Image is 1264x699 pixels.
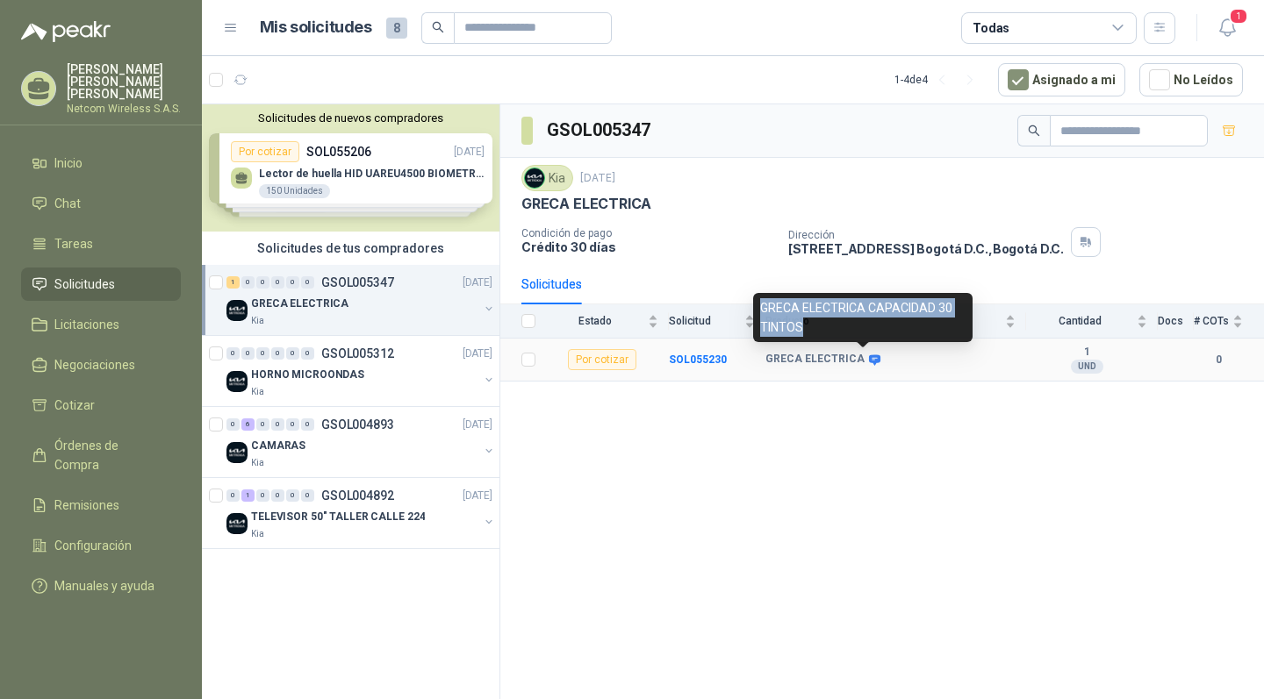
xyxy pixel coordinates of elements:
[669,353,727,366] b: SOL055230
[251,314,264,328] p: Kia
[568,349,636,370] div: Por cotizar
[765,353,865,367] b: GRECA ELECTRICA
[286,347,299,360] div: 0
[463,417,492,433] p: [DATE]
[753,293,973,342] div: GRECA ELECTRICA CAPACIDAD 30 TINTOS
[54,355,135,374] span: Negociaciones
[271,276,284,289] div: 0
[321,347,394,360] p: GSOL005312
[251,296,348,312] p: GRECA ELECTRICA
[463,488,492,504] p: [DATE]
[226,442,248,463] img: Company Logo
[54,496,119,515] span: Remisiones
[1158,304,1194,339] th: Docs
[1028,125,1040,137] span: search
[226,343,496,399] a: 0 0 0 0 0 0 GSOL005312[DATE] Company LogoHORNO MICROONDASKia
[521,165,573,191] div: Kia
[54,396,95,415] span: Cotizar
[463,275,492,291] p: [DATE]
[256,418,269,431] div: 0
[286,276,299,289] div: 0
[54,436,164,474] span: Órdenes de Compra
[580,170,615,187] p: [DATE]
[386,18,407,39] span: 8
[226,418,240,431] div: 0
[788,241,1064,256] p: [STREET_ADDRESS] Bogotá D.C. , Bogotá D.C.
[547,117,653,144] h3: GSOL005347
[54,315,119,334] span: Licitaciones
[251,456,264,470] p: Kia
[67,103,181,114] p: Netcom Wireless S.A.S.
[21,267,181,301] a: Solicitudes
[973,18,1009,38] div: Todas
[1071,360,1103,374] div: UND
[271,347,284,360] div: 0
[226,489,240,502] div: 0
[1026,315,1133,327] span: Cantidad
[286,489,299,502] div: 0
[21,569,181,603] a: Manuales y ayuda
[21,529,181,562] a: Configuración
[546,304,669,339] th: Estado
[998,63,1125,96] button: Asignado a mi
[21,348,181,382] a: Negociaciones
[226,276,240,289] div: 1
[21,389,181,422] a: Cotizar
[241,418,255,431] div: 6
[209,111,492,125] button: Solicitudes de nuevos compradores
[1194,352,1243,368] b: 0
[286,418,299,431] div: 0
[21,187,181,220] a: Chat
[521,275,582,294] div: Solicitudes
[788,229,1064,241] p: Dirección
[301,276,314,289] div: 0
[54,576,154,596] span: Manuales y ayuda
[894,66,984,94] div: 1 - 4 de 4
[669,315,741,327] span: Solicitud
[21,21,111,42] img: Logo peakr
[226,414,496,470] a: 0 6 0 0 0 0 GSOL004893[DATE] Company LogoCAMARASKia
[321,489,394,502] p: GSOL004892
[1229,8,1248,25] span: 1
[202,232,499,265] div: Solicitudes de tus compradores
[321,418,394,431] p: GSOL004893
[21,489,181,522] a: Remisiones
[321,276,394,289] p: GSOL005347
[271,489,284,502] div: 0
[271,418,284,431] div: 0
[251,438,305,454] p: CAMARAS
[226,300,248,321] img: Company Logo
[301,489,314,502] div: 0
[226,371,248,392] img: Company Logo
[301,347,314,360] div: 0
[226,485,496,541] a: 0 1 0 0 0 0 GSOL004892[DATE] Company LogoTELEVISOR 50" TALLER CALLE 224Kia
[521,239,774,254] p: Crédito 30 días
[54,234,93,253] span: Tareas
[251,385,264,399] p: Kia
[54,275,115,294] span: Solicitudes
[1026,304,1158,339] th: Cantidad
[1194,315,1229,327] span: # COTs
[251,509,425,525] p: TELEVISOR 50" TALLER CALLE 224
[669,304,765,339] th: Solicitud
[260,15,372,40] h1: Mis solicitudes
[226,347,240,360] div: 0
[21,429,181,481] a: Órdenes de Compra
[54,536,132,555] span: Configuración
[546,315,644,327] span: Estado
[54,194,81,213] span: Chat
[432,21,444,33] span: search
[21,308,181,341] a: Licitaciones
[241,347,255,360] div: 0
[202,104,499,232] div: Solicitudes de nuevos compradoresPor cotizarSOL055206[DATE] Lector de huella HID UAREU4500 BIOMET...
[256,347,269,360] div: 0
[301,418,314,431] div: 0
[241,276,255,289] div: 0
[256,276,269,289] div: 0
[525,168,544,188] img: Company Logo
[256,489,269,502] div: 0
[21,146,181,180] a: Inicio
[21,227,181,260] a: Tareas
[521,227,774,239] p: Condición de pago
[463,346,492,362] p: [DATE]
